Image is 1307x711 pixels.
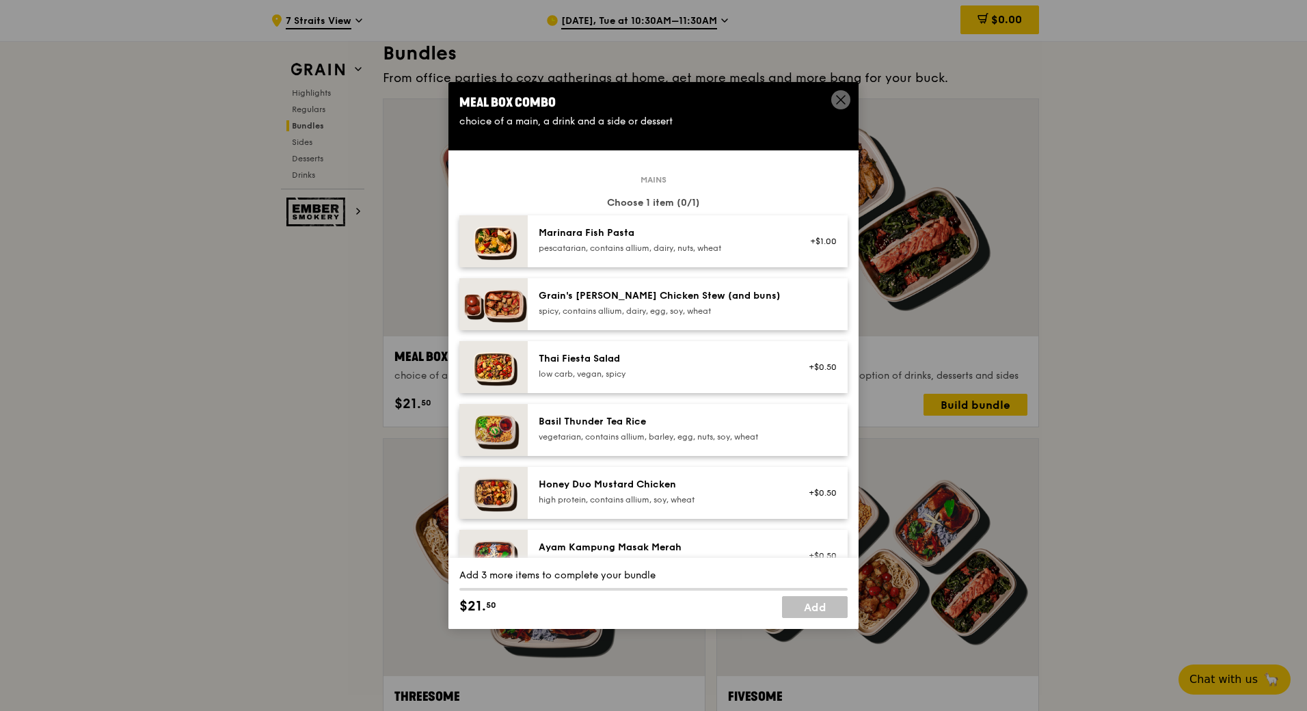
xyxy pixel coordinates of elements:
[539,352,784,366] div: Thai Fiesta Salad
[459,215,528,267] img: daily_normal_Marinara_Fish_Pasta__Horizontal_.jpg
[459,530,528,582] img: daily_normal_Ayam_Kampung_Masak_Merah_Horizontal_.jpg
[459,278,528,330] img: daily_normal_Grains-Curry-Chicken-Stew-HORZ.jpg
[459,467,528,519] img: daily_normal_Honey_Duo_Mustard_Chicken__Horizontal_.jpg
[539,478,784,492] div: Honey Duo Mustard Chicken
[459,196,848,210] div: Choose 1 item (0/1)
[459,404,528,456] img: daily_normal_HORZ-Basil-Thunder-Tea-Rice.jpg
[459,115,848,129] div: choice of a main, a drink and a side or dessert
[539,368,784,379] div: low carb, vegan, spicy
[486,600,496,611] span: 50
[539,494,784,505] div: high protein, contains allium, soy, wheat
[459,569,848,582] div: Add 3 more items to complete your bundle
[800,362,837,373] div: +$0.50
[800,487,837,498] div: +$0.50
[782,596,848,618] a: Add
[539,243,784,254] div: pescatarian, contains allium, dairy, nuts, wheat
[539,541,784,554] div: Ayam Kampung Masak Merah
[459,596,486,617] span: $21.
[539,306,784,317] div: spicy, contains allium, dairy, egg, soy, wheat
[539,431,784,442] div: vegetarian, contains allium, barley, egg, nuts, soy, wheat
[800,550,837,561] div: +$0.50
[539,226,784,240] div: Marinara Fish Pasta
[800,236,837,247] div: +$1.00
[635,174,672,185] span: Mains
[459,93,848,112] div: Meal Box Combo
[539,289,784,303] div: Grain's [PERSON_NAME] Chicken Stew (and buns)
[459,341,528,393] img: daily_normal_Thai_Fiesta_Salad__Horizontal_.jpg
[539,557,784,568] div: high protein, spicy, contains allium, shellfish, soy, wheat
[539,415,784,429] div: Basil Thunder Tea Rice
